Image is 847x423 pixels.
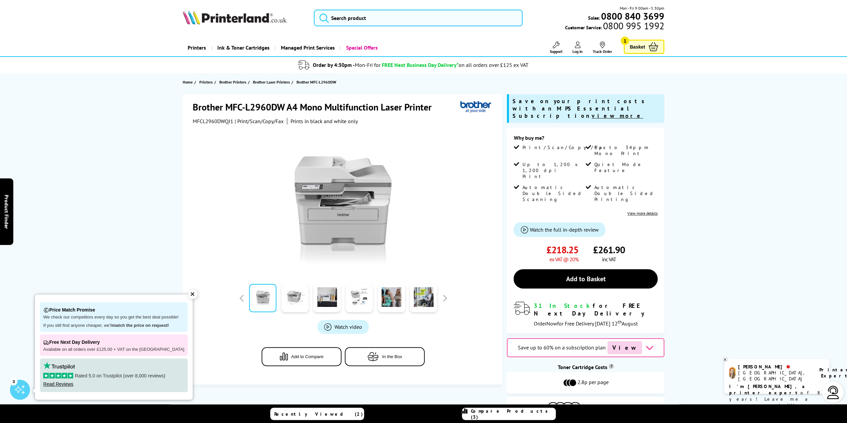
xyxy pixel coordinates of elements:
span: Brother Laser Printers [253,79,290,86]
sup: th [617,319,621,325]
u: view more [591,112,643,119]
button: View Cartridges [512,402,659,413]
div: Why buy me? [514,134,658,144]
span: Recently Viewed (2) [274,411,363,417]
div: [GEOGRAPHIC_DATA], [GEOGRAPHIC_DATA] [738,370,811,382]
span: Automatic Double Sided Scanning [522,184,584,202]
span: £218.25 [546,244,578,256]
a: View more details [627,211,658,216]
button: In the Box [345,347,425,366]
li: modal_delivery [161,59,666,71]
span: View [607,341,642,354]
img: Brother MFC-L2960DW [278,138,408,268]
span: | Print/Scan/Copy/Fax [235,118,284,124]
button: Add to Compare [262,347,341,366]
span: £261.90 [593,244,625,256]
h1: Brother MFC-L2960DW A4 Mono Multifunction Laser Printer [193,101,438,113]
span: Up to 34ppm Mono Print [594,144,656,156]
div: 3 [10,377,17,385]
img: stars-5.svg [43,373,73,378]
a: Brother Printers [219,79,248,86]
span: Brother MFC-L2960DW [297,80,336,85]
span: 2.8p per page [577,379,609,387]
a: Brother Laser Printers [253,79,292,86]
b: I'm [PERSON_NAME], a printer expert [729,383,807,396]
a: Ink & Toner Cartridges [211,39,275,56]
img: user-headset-light.svg [826,386,840,399]
span: Print/Scan/Copy/Fax [522,144,608,150]
a: Printerland Logo [183,10,306,26]
span: Watch the full in-depth review [529,226,598,233]
img: trustpilot rating [43,362,75,369]
p: We check our competitors every day so you get the best deal possible! [43,315,184,320]
sup: Cost per page [609,364,614,369]
span: Ink & Toner Cartridges [217,39,270,56]
div: [PERSON_NAME] [738,364,811,370]
span: Automatic Double Sided Printing [594,184,656,202]
span: Sales: [588,15,600,21]
p: Available on all orders over £125.00 + VAT on the [GEOGRAPHIC_DATA] [43,347,184,352]
strong: match the price on request! [112,323,169,328]
span: Order by 4:30pm - [313,62,380,68]
p: Free Next Day Delivery [43,338,184,347]
span: Printers [199,79,213,86]
div: modal_delivery [514,302,658,326]
b: 0800 840 3699 [601,10,664,22]
p: of 8 years! Leave me a message and I'll respond ASAP [729,383,824,415]
span: 1 [621,37,629,45]
span: Product Finder [3,194,10,229]
img: Cartridges [547,402,581,412]
a: Home [183,79,194,86]
span: FREE Next Business Day Delivery* [381,62,458,68]
a: Printers [199,79,214,86]
p: If you still find anyone cheaper, we'll [43,323,184,328]
img: Printerland Logo [183,10,287,25]
a: Product_All_Videos [318,320,369,334]
a: Compare Products (3) [462,408,556,420]
span: Up to 1,200 x 1,200 dpi Print [522,161,584,179]
span: 31 In Stock [533,302,592,310]
img: amy-livechat.png [729,367,736,379]
span: Save on your print costs with an MPS Essential Subscription [512,98,647,119]
span: Log In [572,49,583,54]
a: Printers [183,39,211,56]
div: Toner Cartridge Costs [507,364,664,370]
a: 0800 840 3699 [600,13,664,19]
span: Compare Products (3) [471,408,555,420]
span: inc VAT [602,256,616,263]
div: for FREE Next Day Delivery [533,302,658,317]
a: Special Offers [340,39,383,56]
span: Mon-Fri for [354,62,380,68]
div: on all orders over £125 ex VAT [458,62,528,68]
span: Mon - Fri 9:00am - 5:30pm [620,5,664,11]
a: Track Order [593,42,612,54]
span: Order for Free Delivery [DATE] 12 August [533,320,637,327]
span: Now [546,320,557,327]
span: Save up to 60% on a subscription plan [518,344,606,351]
p: Rated 5.0 on Trustpilot (over 8,000 reviews) [43,373,184,379]
span: Basket [630,42,645,51]
span: Customer Service: [565,23,664,31]
i: Prints in black and white only [291,118,358,124]
a: Add to Basket [514,269,658,289]
span: In the Box [382,354,402,359]
a: Managed Print Services [275,39,340,56]
span: Watch video [334,323,362,330]
a: Log In [572,42,583,54]
img: Brother [460,101,491,113]
span: ex VAT @ 20% [549,256,578,263]
span: Home [183,79,193,86]
a: Recently Viewed (2) [270,408,364,420]
a: Basket 1 [624,40,664,54]
span: Brother Printers [219,79,246,86]
span: MFCL2960DWQJ1 [193,118,233,124]
span: Support [550,49,562,54]
a: Read Reviews [43,381,73,387]
div: ✕ [188,290,197,299]
a: Support [550,42,562,54]
p: Price Match Promise [43,306,184,315]
span: 0800 995 1992 [602,23,664,29]
span: Quiet Mode Feature [594,161,656,173]
input: Search product [314,10,523,26]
